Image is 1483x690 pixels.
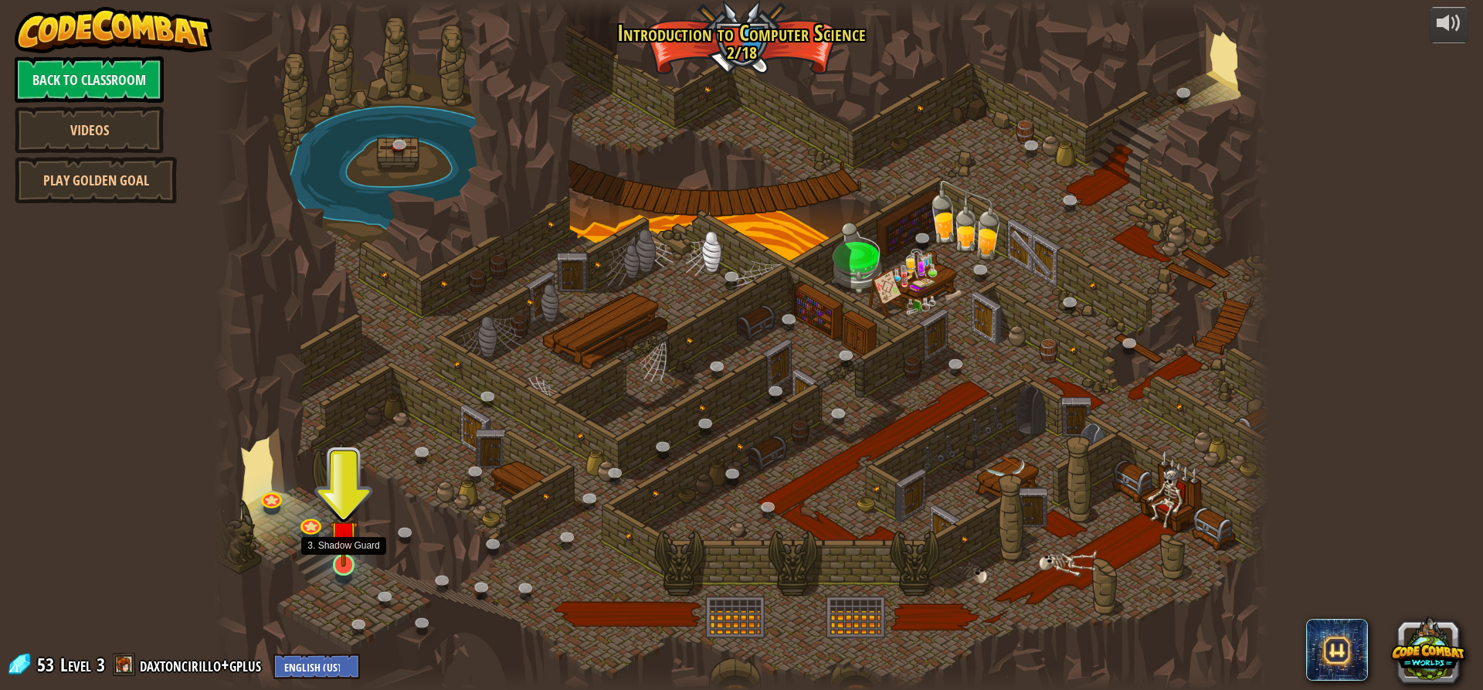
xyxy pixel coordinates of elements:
a: Videos [15,107,164,153]
span: 53 [37,652,59,677]
button: Adjust volume [1430,7,1468,43]
a: Play Golden Goal [15,157,177,203]
a: Back to Classroom [15,56,164,103]
a: daxtoncirillo+gplus [140,652,266,677]
img: CodeCombat - Learn how to code by playing a game [15,7,212,53]
img: level-banner-unstarted.png [330,502,358,566]
span: Level [60,652,91,678]
span: 3 [97,652,105,677]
